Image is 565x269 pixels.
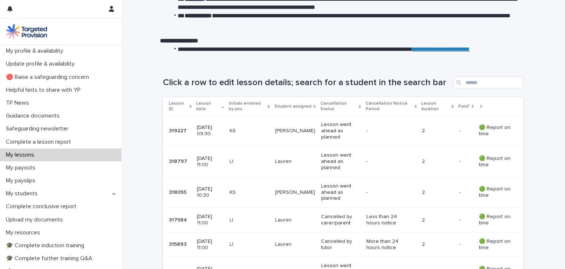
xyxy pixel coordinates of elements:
[321,122,360,140] p: Lesson went ahead as planned
[459,157,462,165] p: -
[6,24,47,39] img: M5nRWzHhSzIhMunXDL62
[197,186,223,199] p: [DATE] 10:30
[3,48,69,55] p: My profile & availability
[230,189,269,196] p: KS
[275,217,315,223] p: Lauren
[230,128,269,134] p: KS
[3,229,46,236] p: My resources
[275,241,315,248] p: Lauren
[479,156,512,168] p: 🟢 Report on time
[459,240,462,248] p: -
[321,214,360,226] p: Cancelled by carer/parent
[169,157,189,165] p: 318797
[479,125,512,137] p: 🟢 Report on time
[3,203,82,210] p: Complete conclusive report
[3,242,90,249] p: 🎓 Complete induction training
[366,99,413,113] p: Cancellation Notice Period
[275,158,315,165] p: Lauren
[3,74,95,81] p: 🔴 Raise a safeguarding concern
[320,99,357,113] p: Cancellation Status
[3,151,40,158] p: My lessons
[454,77,523,88] input: Search
[321,152,360,171] p: Lesson went ahead as planned
[163,232,523,257] tr: 315893315893 [DATE] 11:00LILaurenCancelled by tutorMore than 24 hours notice2-- 🟢 Report on time
[3,60,81,67] p: Update profile & availability
[196,99,220,113] p: Lesson date
[459,126,462,134] p: -
[479,186,512,199] p: 🟢 Report on time
[197,156,223,168] p: [DATE] 11:00
[229,99,266,113] p: Initials entered by you
[163,116,523,146] tr: 319227319227 [DATE] 09:30KS[PERSON_NAME]Lesson went ahead as planned-2-- 🟢 Report on time
[230,217,269,223] p: LI
[366,158,407,165] p: -
[197,238,223,251] p: [DATE] 11:00
[3,164,41,171] p: My payouts
[169,188,188,196] p: 318055
[163,146,523,177] tr: 318797318797 [DATE] 11:00LILaurenLesson went ahead as planned-2-- 🟢 Report on time
[230,158,269,165] p: LI
[230,241,269,248] p: LI
[3,177,41,184] p: My payslips
[3,87,86,94] p: Helpful hints to share with YP
[459,216,462,223] p: -
[3,139,77,146] p: Complete a lesson report
[422,128,453,134] p: 2
[275,128,315,134] p: [PERSON_NAME]
[422,189,453,196] p: 2
[422,217,453,223] p: 2
[274,102,312,111] p: Student assigned
[169,126,188,134] p: 319227
[366,189,407,196] p: -
[366,128,407,134] p: -
[479,214,512,226] p: 🟢 Report on time
[422,241,453,248] p: 2
[479,238,512,251] p: 🟢 Report on time
[422,158,453,165] p: 2
[163,208,523,233] tr: 317584317584 [DATE] 11:00LILaurenCancelled by carer/parentLess than 24 hours notice2-- 🟢 Report o...
[3,125,74,132] p: Safeguarding newsletter
[321,238,360,251] p: Cancelled by tutor
[197,125,223,137] p: [DATE] 09:30
[3,216,69,223] p: Upload my documents
[275,189,315,196] p: [PERSON_NAME]
[459,188,462,196] p: -
[169,216,188,223] p: 317584
[366,238,407,251] p: More than 24 hours notice
[163,77,451,88] h1: Click a row to edit lesson details; search for a student in the search bar
[321,183,360,202] p: Lesson went ahead as planned
[3,112,65,119] p: Guidance documents
[169,240,188,248] p: 315893
[458,102,470,111] p: Paid?
[421,99,450,113] p: Lesson duration
[163,177,523,207] tr: 318055318055 [DATE] 10:30KS[PERSON_NAME]Lesson went ahead as planned-2-- 🟢 Report on time
[169,99,188,113] p: Lesson ID
[3,190,43,197] p: My students
[366,214,407,226] p: Less than 24 hours notice
[3,255,98,262] p: 🎓 Complete further training Q&A
[197,214,223,226] p: [DATE] 11:00
[3,99,35,106] p: TP News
